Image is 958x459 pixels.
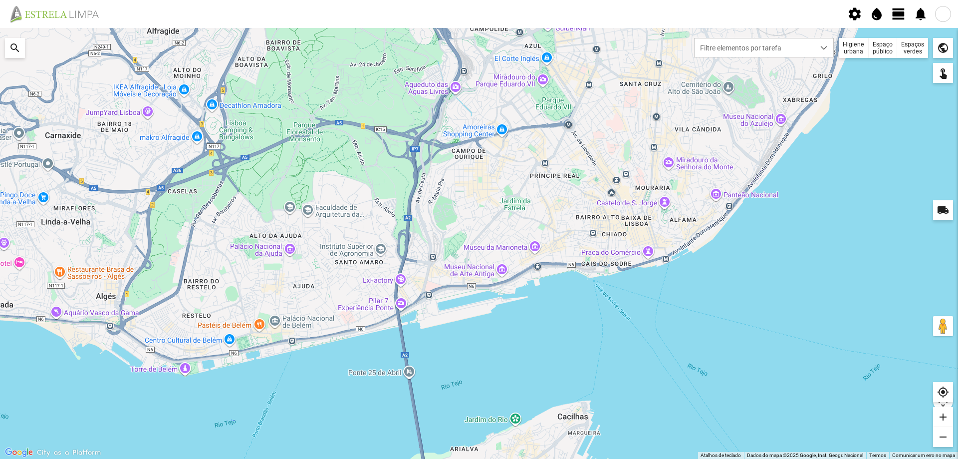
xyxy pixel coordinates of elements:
[913,6,928,21] span: notifications
[933,316,953,336] button: Arraste o Pegman para o mapa para abrir o Street View
[892,453,955,458] a: Comunicar um erro no mapa
[897,38,928,58] div: Espaços verdes
[747,453,863,458] span: Dados do mapa ©2025 Google, Inst. Geogr. Nacional
[869,453,886,458] a: Termos (abre num novo separador)
[891,6,906,21] span: view_day
[933,427,953,447] div: remove
[695,38,814,57] span: Filtre elementos por tarefa
[933,407,953,427] div: add
[7,5,110,23] img: file
[847,6,862,21] span: settings
[869,6,884,21] span: water_drop
[933,38,953,58] div: public
[2,446,35,459] a: Abrir esta área no Google Maps (abre uma nova janela)
[839,38,869,58] div: Higiene urbana
[5,38,25,58] div: search
[2,446,35,459] img: Google
[933,63,953,83] div: touch_app
[814,38,834,57] div: dropdown trigger
[933,382,953,402] div: my_location
[933,200,953,220] div: local_shipping
[701,452,741,459] button: Atalhos de teclado
[869,38,897,58] div: Espaço público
